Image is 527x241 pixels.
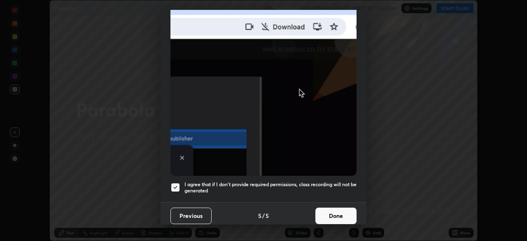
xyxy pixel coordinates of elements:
[258,211,261,220] h4: 5
[184,181,357,194] h5: I agree that if I don't provide required permissions, class recording will not be generated
[170,208,212,224] button: Previous
[315,208,357,224] button: Done
[266,211,269,220] h4: 5
[262,211,265,220] h4: /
